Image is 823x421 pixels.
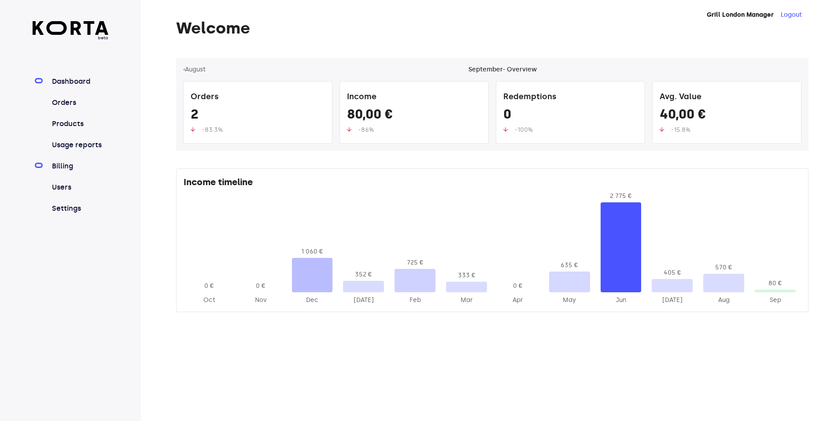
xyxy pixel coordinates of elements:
[50,161,109,171] a: Billing
[503,106,638,126] div: 0
[202,126,223,134] span: -83.3%
[446,296,487,305] div: 2025-Mar
[183,65,206,74] button: ‹August
[189,296,230,305] div: 2024-Oct
[50,97,109,108] a: Orders
[191,106,325,126] div: 2
[240,296,281,305] div: 2024-Nov
[33,21,109,35] img: Korta
[503,127,508,132] img: up
[660,89,794,106] div: Avg. Value
[549,261,590,270] div: 635 €
[755,296,796,305] div: 2025-Sep
[549,296,590,305] div: 2025-May
[343,270,384,279] div: 352 €
[33,35,109,41] span: beta
[33,21,109,41] a: beta
[191,89,325,106] div: Orders
[601,296,642,305] div: 2025-Jun
[469,65,537,74] div: September - Overview
[347,89,481,106] div: Income
[498,282,539,291] div: 0 €
[703,263,744,272] div: 570 €
[191,127,195,132] img: up
[755,279,796,288] div: 80 €
[347,127,351,132] img: up
[50,119,109,129] a: Products
[347,106,481,126] div: 80,00 €
[292,247,333,256] div: 1 060 €
[503,89,638,106] div: Redemptions
[50,76,109,87] a: Dashboard
[240,282,281,291] div: 0 €
[50,140,109,150] a: Usage reports
[50,182,109,193] a: Users
[176,19,808,37] h1: Welcome
[498,296,539,305] div: 2025-Apr
[660,127,664,132] img: up
[184,176,801,192] div: Income timeline
[781,11,802,19] button: Logout
[660,106,794,126] div: 40,00 €
[189,282,230,291] div: 0 €
[395,258,435,267] div: 725 €
[50,203,109,214] a: Settings
[652,296,693,305] div: 2025-Jul
[395,296,435,305] div: 2025-Feb
[515,126,533,134] span: -100%
[292,296,333,305] div: 2024-Dec
[446,271,487,280] div: 333 €
[671,126,690,134] span: -15.8%
[358,126,374,134] span: -86%
[707,11,774,19] strong: Grill London Manager
[601,192,642,201] div: 2 775 €
[343,296,384,305] div: 2025-Jan
[703,296,744,305] div: 2025-Aug
[652,268,693,277] div: 405 €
